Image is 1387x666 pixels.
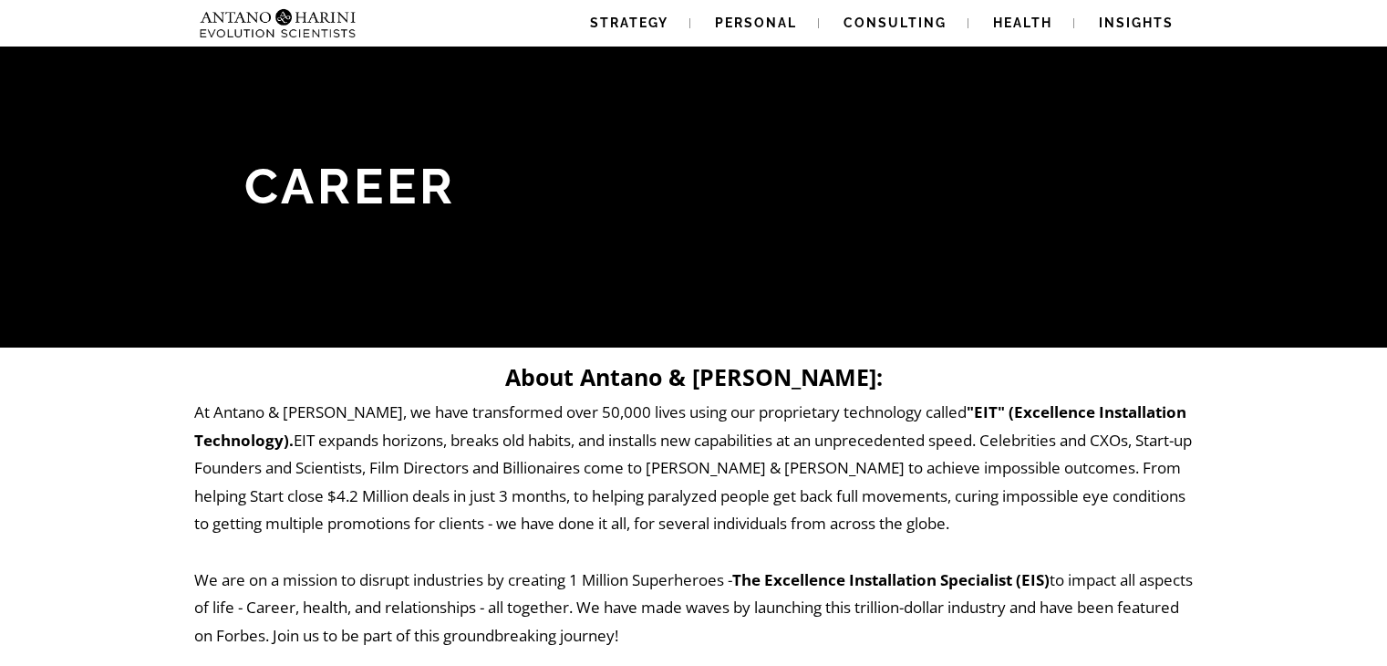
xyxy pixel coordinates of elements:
strong: About Antano & [PERSON_NAME]: [505,361,883,392]
span: Health [993,16,1052,30]
p: At Antano & [PERSON_NAME], we have transformed over 50,000 lives using our proprietary technology... [194,399,1194,650]
strong: The Excellence Installation Specialist (EIS) [732,569,1050,590]
strong: "EIT" (Excellence Installation Technology). [194,401,1186,451]
span: Personal [715,16,797,30]
span: Strategy [590,16,668,30]
span: Career [244,157,456,215]
span: Insights [1099,16,1174,30]
span: Consulting [844,16,947,30]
